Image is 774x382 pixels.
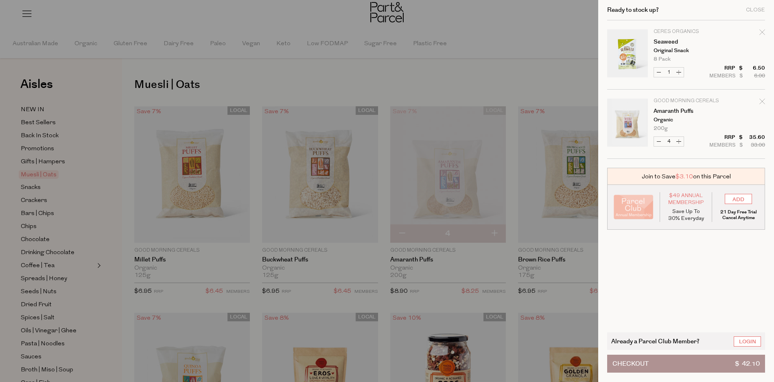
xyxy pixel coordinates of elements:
input: ADD [725,194,752,204]
div: Remove Amaranth Puffs [759,97,765,108]
div: Close [746,7,765,13]
div: Join to Save on this Parcel [607,168,765,185]
p: 21 Day Free Trial Cancel Anytime [718,209,759,221]
p: Good Morning Cereals [654,99,717,103]
p: Ceres Organics [654,29,717,34]
span: $ 42.10 [735,355,760,372]
input: QTY Seaweed [664,68,674,77]
p: Original Snack [654,48,717,53]
span: 8 Pack [654,57,671,62]
input: QTY Amaranth Puffs [664,137,674,146]
a: Seaweed [654,39,717,45]
p: Organic [654,117,717,123]
p: Save Up To 30% Everyday [666,208,706,222]
button: Checkout$ 42.10 [607,355,765,373]
span: $49 Annual Membership [666,192,706,206]
span: $3.10 [676,172,693,181]
a: Amaranth Puffs [654,108,717,114]
a: Login [734,336,761,347]
h2: Ready to stock up? [607,7,659,13]
div: Remove Seaweed [759,28,765,39]
span: Checkout [612,355,649,372]
span: Already a Parcel Club Member? [611,336,700,346]
span: 200g [654,126,668,131]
